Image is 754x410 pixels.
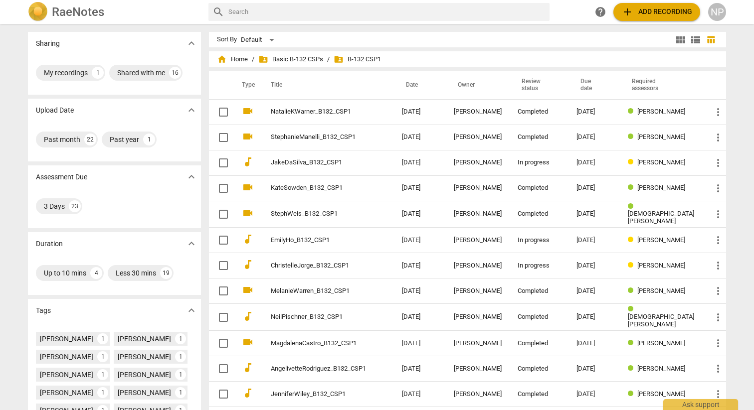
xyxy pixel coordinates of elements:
[394,278,446,304] td: [DATE]
[44,135,80,144] div: Past month
[69,200,81,212] div: 23
[184,303,199,318] button: Show more
[454,184,502,192] div: [PERSON_NAME]
[673,32,688,47] button: Tile view
[252,56,254,63] span: /
[44,68,88,78] div: My recordings
[234,71,259,99] th: Type
[394,125,446,150] td: [DATE]
[241,32,278,48] div: Default
[454,237,502,244] div: [PERSON_NAME]
[394,201,446,228] td: [DATE]
[118,388,171,398] div: [PERSON_NAME]
[576,237,612,244] div: [DATE]
[510,71,568,99] th: Review status
[36,38,60,49] p: Sharing
[637,133,685,140] span: [PERSON_NAME]
[712,260,724,272] span: more_vert
[118,334,171,344] div: [PERSON_NAME]
[271,287,366,295] a: MelanieWarren_B132_CSP1
[518,210,561,218] div: Completed
[712,311,724,323] span: more_vert
[637,287,685,294] span: [PERSON_NAME]
[637,158,685,166] span: [PERSON_NAME]
[217,54,248,64] span: Home
[708,3,726,21] div: NP
[28,2,48,22] img: Logo
[28,2,200,22] a: LogoRaeNotes
[454,159,502,166] div: [PERSON_NAME]
[84,134,96,145] div: 22
[712,337,724,349] span: more_vert
[637,339,685,347] span: [PERSON_NAME]
[712,285,724,297] span: more_vert
[271,134,366,141] a: StephanieManelli_B132_CSP1
[394,356,446,382] td: [DATE]
[675,34,687,46] span: view_module
[118,352,171,362] div: [PERSON_NAME]
[242,387,254,399] span: audiotrack
[628,210,694,225] span: [DEMOGRAPHIC_DATA][PERSON_NAME]
[394,175,446,201] td: [DATE]
[271,159,366,166] a: JakeDaSilva_B132_CSP1
[271,313,366,321] a: NeilPischner_B132_CSP1
[518,159,561,166] div: In progress
[97,333,108,344] div: 1
[712,234,724,246] span: more_vert
[242,105,254,117] span: videocam
[621,6,633,18] span: add
[637,365,685,372] span: [PERSON_NAME]
[97,387,108,398] div: 1
[92,67,104,79] div: 1
[242,284,254,296] span: videocam
[454,287,502,295] div: [PERSON_NAME]
[242,336,254,348] span: videocam
[712,157,724,169] span: more_vert
[663,399,738,410] div: Ask support
[454,262,502,270] div: [PERSON_NAME]
[706,35,716,44] span: table_chart
[175,351,186,362] div: 1
[394,150,446,175] td: [DATE]
[591,3,609,21] a: Help
[97,351,108,362] div: 1
[576,108,612,116] div: [DATE]
[613,3,700,21] button: Upload
[628,236,637,244] span: Review status: in progress
[518,184,561,192] div: Completed
[186,104,197,116] span: expand_more
[90,267,102,279] div: 4
[175,369,186,380] div: 1
[712,182,724,194] span: more_vert
[576,287,612,295] div: [DATE]
[186,304,197,316] span: expand_more
[454,210,502,218] div: [PERSON_NAME]
[620,71,704,99] th: Required assessors
[394,382,446,407] td: [DATE]
[394,71,446,99] th: Date
[242,181,254,193] span: videocam
[712,363,724,375] span: more_vert
[97,369,108,380] div: 1
[688,32,703,47] button: List view
[184,103,199,118] button: Show more
[712,132,724,143] span: more_vert
[394,331,446,356] td: [DATE]
[576,159,612,166] div: [DATE]
[36,172,87,182] p: Assessment Due
[576,134,612,141] div: [DATE]
[518,391,561,398] div: Completed
[242,259,254,271] span: audiotrack
[242,207,254,219] span: videocam
[36,305,51,316] p: Tags
[568,71,620,99] th: Due date
[242,310,254,322] span: audiotrack
[454,340,502,347] div: [PERSON_NAME]
[628,339,637,347] span: Review status: completed
[271,340,366,347] a: MagdalenaCastro_B132_CSP1
[44,268,86,278] div: Up to 10 mins
[118,370,171,380] div: [PERSON_NAME]
[637,262,685,269] span: [PERSON_NAME]
[186,171,197,183] span: expand_more
[454,134,502,141] div: [PERSON_NAME]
